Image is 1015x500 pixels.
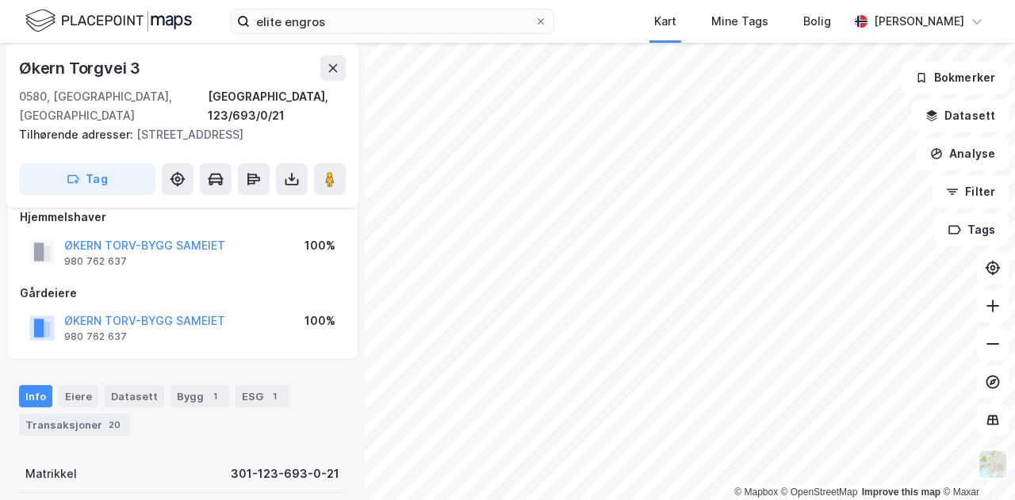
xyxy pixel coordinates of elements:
button: Bokmerker [902,62,1009,94]
div: Gårdeiere [20,284,345,303]
div: 0580, [GEOGRAPHIC_DATA], [GEOGRAPHIC_DATA] [19,87,208,125]
img: logo.f888ab2527a4732fd821a326f86c7f29.svg [25,7,192,35]
button: Filter [933,176,1009,208]
div: Bolig [803,12,831,31]
div: Transaksjoner [19,414,130,436]
div: ESG [236,385,289,407]
div: Eiere [59,385,98,407]
div: Datasett [105,385,164,407]
div: Hjemmelshaver [20,208,345,227]
div: Bygg [170,385,229,407]
button: Tags [935,214,1009,246]
div: [GEOGRAPHIC_DATA], 123/693/0/21 [208,87,347,125]
div: 980 762 637 [64,255,127,268]
div: [PERSON_NAME] [874,12,964,31]
button: Tag [19,163,155,195]
div: [STREET_ADDRESS] [19,125,333,144]
button: Analyse [917,138,1009,170]
a: Improve this map [862,487,940,498]
div: 100% [304,311,335,330]
div: Info [19,385,52,407]
div: 1 [207,388,223,404]
div: 301-123-693-0-21 [231,464,339,483]
input: Søk på adresse, matrikkel, gårdeiere, leietakere eller personer [250,10,534,33]
div: 20 [105,417,124,433]
div: Økern Torgvei 3 [19,55,144,81]
iframe: Chat Widget [936,424,1015,500]
a: Mapbox [734,487,778,498]
div: 980 762 637 [64,330,127,343]
button: Datasett [912,100,1009,132]
div: Mine Tags [711,12,768,31]
div: 1 [266,388,282,404]
div: 100% [304,236,335,255]
div: Matrikkel [25,464,77,483]
div: Kart [654,12,676,31]
span: Tilhørende adresser: [19,128,136,141]
a: OpenStreetMap [781,487,858,498]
